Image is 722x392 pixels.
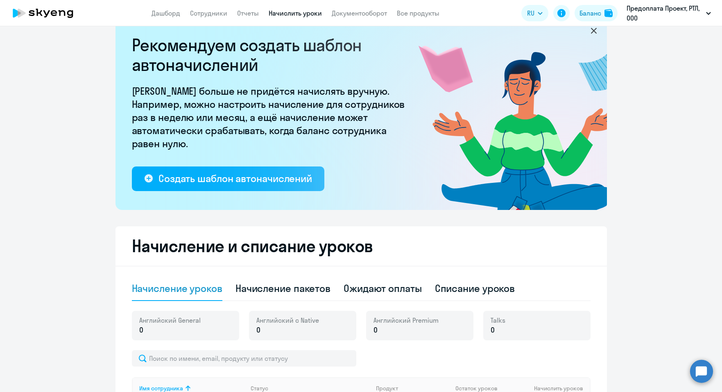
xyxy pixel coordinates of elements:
div: Продукт [376,385,398,392]
div: Имя сотрудника [139,385,244,392]
div: Продукт [376,385,449,392]
button: RU [521,5,548,21]
span: Английский General [139,316,201,325]
a: Начислить уроки [269,9,322,17]
span: Остаток уроков [455,385,498,392]
p: Предоплата Проект, РТЛ, ООО [627,3,703,23]
a: Все продукты [397,9,439,17]
div: Списание уроков [435,282,515,295]
button: Балансbalance [575,5,618,21]
div: Статус [251,385,268,392]
div: Начисление пакетов [235,282,330,295]
div: Начисление уроков [132,282,222,295]
div: Имя сотрудника [139,385,183,392]
span: Talks [491,316,505,325]
span: 0 [373,325,378,335]
span: Английский с Native [256,316,319,325]
span: RU [527,8,534,18]
a: Отчеты [237,9,259,17]
span: Английский Premium [373,316,439,325]
div: Ожидают оплаты [344,282,422,295]
a: Документооборот [332,9,387,17]
p: [PERSON_NAME] больше не придётся начислять вручную. Например, можно настроить начисление для сотр... [132,84,410,150]
a: Сотрудники [190,9,227,17]
div: Баланс [579,8,601,18]
span: 0 [491,325,495,335]
input: Поиск по имени, email, продукту или статусу [132,350,356,367]
button: Предоплата Проект, РТЛ, ООО [622,3,715,23]
button: Создать шаблон автоначислений [132,166,324,191]
img: balance [604,9,613,17]
a: Дашборд [152,9,180,17]
div: Создать шаблон автоначислений [158,172,312,185]
div: Статус [251,385,369,392]
span: 0 [139,325,143,335]
span: 0 [256,325,260,335]
div: Остаток уроков [455,385,506,392]
h2: Рекомендуем создать шаблон автоначислений [132,35,410,75]
h2: Начисление и списание уроков [132,236,591,256]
